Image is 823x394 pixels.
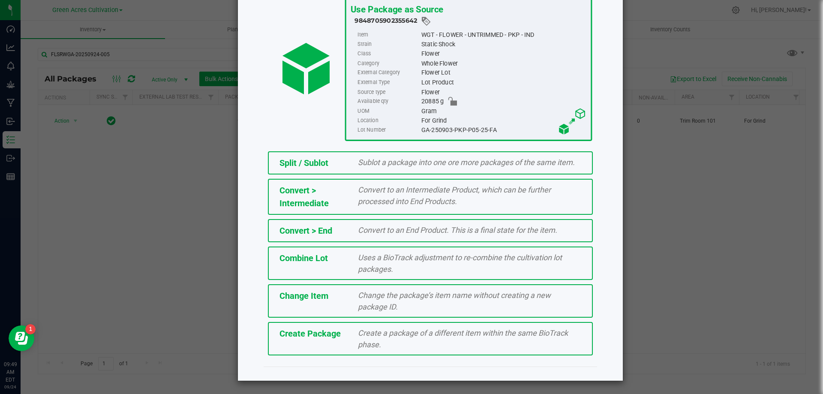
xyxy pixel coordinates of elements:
[9,325,34,351] iframe: Resource center
[421,87,586,97] div: Flower
[357,30,419,39] label: Item
[357,87,419,97] label: Source type
[358,226,557,235] span: Convert to an End Product. This is a final state for the item.
[358,185,551,206] span: Convert to an Intermediate Product, which can be further processed into End Products.
[358,158,575,167] span: Sublot a package into one ore more packages of the same item.
[421,97,444,106] span: 20885 g
[25,324,36,334] iframe: Resource center unread badge
[421,106,586,116] div: Gram
[357,125,419,135] label: Lot Number
[421,68,586,78] div: Flower Lot
[279,158,328,168] span: Split / Sublot
[421,59,586,68] div: Whole Flower
[357,106,419,116] label: UOM
[357,97,419,106] label: Available qty
[279,253,328,263] span: Combine Lot
[421,78,586,87] div: Lot Product
[421,39,586,49] div: Static Shock
[350,4,443,15] span: Use Package as Source
[357,78,419,87] label: External Type
[358,291,551,311] span: Change the package’s item name without creating a new package ID.
[279,185,329,208] span: Convert > Intermediate
[279,226,332,236] span: Convert > End
[357,68,419,78] label: External Category
[358,253,562,274] span: Uses a BioTrack adjustment to re-combine the cultivation lot packages.
[358,328,568,349] span: Create a package of a different item within the same BioTrack phase.
[357,39,419,49] label: Strain
[354,16,586,27] div: 9848705902355642
[357,116,419,125] label: Location
[421,30,586,39] div: WGT - FLOWER - UNTRIMMED - PKP - IND
[421,49,586,59] div: Flower
[279,291,328,301] span: Change Item
[421,116,586,125] div: For Grind
[279,328,341,339] span: Create Package
[357,49,419,59] label: Class
[421,125,586,135] div: GA-250903-PKP-P05-25-FA
[357,59,419,68] label: Category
